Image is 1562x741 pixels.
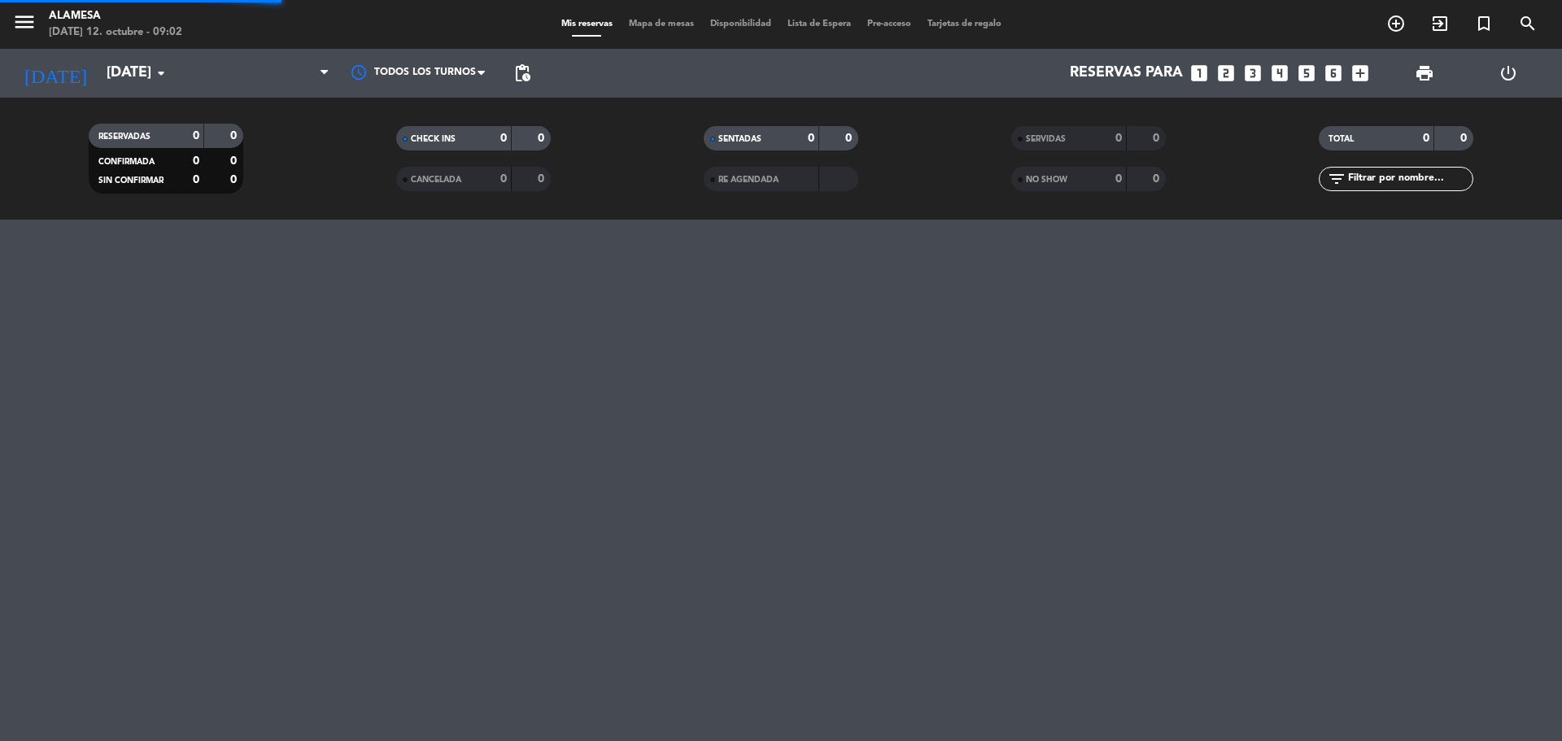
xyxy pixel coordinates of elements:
[1518,14,1538,33] i: search
[1499,63,1518,83] i: power_settings_new
[1153,173,1163,185] strong: 0
[1242,63,1263,84] i: looks_3
[1327,169,1346,189] i: filter_list
[230,130,240,142] strong: 0
[230,155,240,167] strong: 0
[193,174,199,185] strong: 0
[12,10,37,34] i: menu
[702,20,779,28] span: Disponibilidad
[513,63,532,83] span: pending_actions
[779,20,859,28] span: Lista de Espera
[718,135,761,143] span: SENTADAS
[1153,133,1163,144] strong: 0
[538,133,548,144] strong: 0
[845,133,855,144] strong: 0
[538,173,548,185] strong: 0
[808,133,814,144] strong: 0
[718,176,779,184] span: RE AGENDADA
[1423,133,1429,144] strong: 0
[12,55,98,91] i: [DATE]
[1070,65,1183,81] span: Reservas para
[1474,14,1494,33] i: turned_in_not
[98,133,151,141] span: RESERVADAS
[1115,133,1122,144] strong: 0
[1269,63,1290,84] i: looks_4
[98,177,164,185] span: SIN CONFIRMAR
[1350,63,1371,84] i: add_box
[500,173,507,185] strong: 0
[411,135,456,143] span: CHECK INS
[193,155,199,167] strong: 0
[1346,170,1473,188] input: Filtrar por nombre...
[1415,63,1434,83] span: print
[553,20,621,28] span: Mis reservas
[859,20,919,28] span: Pre-acceso
[49,24,182,41] div: [DATE] 12. octubre - 09:02
[1189,63,1210,84] i: looks_one
[49,8,182,24] div: Alamesa
[1466,49,1550,98] div: LOG OUT
[411,176,461,184] span: CANCELADA
[1296,63,1317,84] i: looks_5
[12,10,37,40] button: menu
[151,63,171,83] i: arrow_drop_down
[98,158,155,166] span: CONFIRMADA
[500,133,507,144] strong: 0
[1215,63,1237,84] i: looks_two
[1460,133,1470,144] strong: 0
[1323,63,1344,84] i: looks_6
[621,20,702,28] span: Mapa de mesas
[919,20,1010,28] span: Tarjetas de regalo
[193,130,199,142] strong: 0
[1026,135,1066,143] span: SERVIDAS
[230,174,240,185] strong: 0
[1329,135,1354,143] span: TOTAL
[1386,14,1406,33] i: add_circle_outline
[1430,14,1450,33] i: exit_to_app
[1026,176,1067,184] span: NO SHOW
[1115,173,1122,185] strong: 0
